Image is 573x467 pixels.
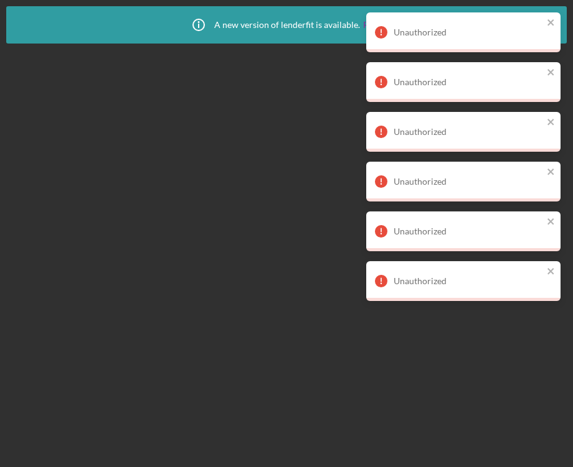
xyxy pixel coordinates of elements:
button: close [547,167,556,178]
div: Unauthorized [394,77,543,87]
div: Unauthorized [394,276,543,286]
button: close [547,67,556,79]
button: close [547,266,556,278]
button: close [547,117,556,129]
div: Unauthorized [394,226,543,236]
button: close [547,216,556,228]
div: Unauthorized [394,127,543,137]
div: Unauthorized [394,177,543,187]
button: close [547,17,556,29]
div: A new version of lenderfit is available. [183,9,390,40]
div: Unauthorized [394,27,543,37]
a: Reload [363,20,390,30]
